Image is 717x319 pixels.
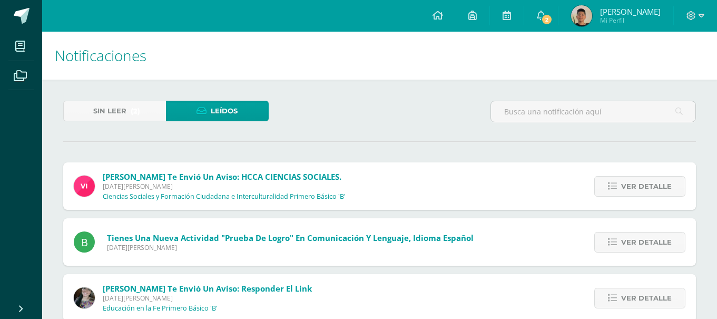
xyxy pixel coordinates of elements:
a: Sin leer(2) [63,101,166,121]
img: 72347cb9cd00c84b9f47910306cec33d.png [571,5,592,26]
span: Notificaciones [55,45,146,65]
p: Ciencias Sociales y Formación Ciudadana e Interculturalidad Primero Básico 'B' [103,192,346,201]
span: [PERSON_NAME] [600,6,661,17]
span: [PERSON_NAME] te envió un aviso: HCCA CIENCIAS SOCIALES. [103,171,341,182]
span: [DATE][PERSON_NAME] [103,294,312,303]
span: [PERSON_NAME] te envió un aviso: Responder el Link [103,283,312,294]
span: Mi Perfil [600,16,661,25]
span: Sin leer [93,101,126,121]
span: Tienes una nueva actividad "Prueba de logro" En Comunicación y Lenguaje, Idioma Español [107,233,474,243]
span: [DATE][PERSON_NAME] [107,243,474,252]
p: Educación en la Fe Primero Básico 'B' [103,304,218,313]
span: Ver detalle [621,288,672,308]
span: [DATE][PERSON_NAME] [103,182,346,191]
a: Leídos [166,101,269,121]
img: bd6d0aa147d20350c4821b7c643124fa.png [74,176,95,197]
input: Busca una notificación aquí [491,101,695,122]
span: (2) [131,101,140,121]
img: 8322e32a4062cfa8b237c59eedf4f548.png [74,287,95,308]
span: 2 [541,14,553,25]
span: Ver detalle [621,233,672,252]
span: Leídos [211,101,238,121]
span: Ver detalle [621,177,672,196]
